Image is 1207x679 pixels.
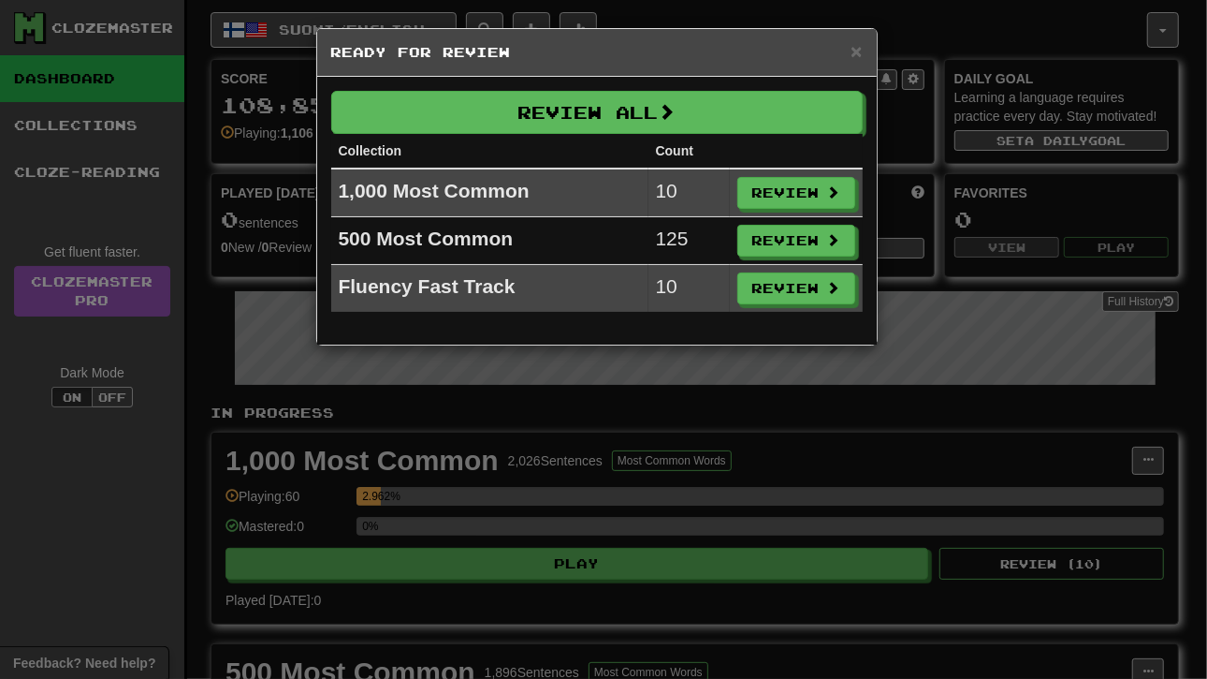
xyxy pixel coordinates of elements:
[648,169,730,217] td: 10
[331,91,863,134] button: Review All
[851,41,862,61] button: Close
[648,265,730,313] td: 10
[648,217,730,265] td: 125
[331,217,648,265] td: 500 Most Common
[737,177,855,209] button: Review
[331,43,863,62] h5: Ready for Review
[331,265,648,313] td: Fluency Fast Track
[737,273,855,304] button: Review
[331,169,648,217] td: 1,000 Most Common
[331,134,648,169] th: Collection
[737,225,855,257] button: Review
[851,40,862,62] span: ×
[648,134,730,169] th: Count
